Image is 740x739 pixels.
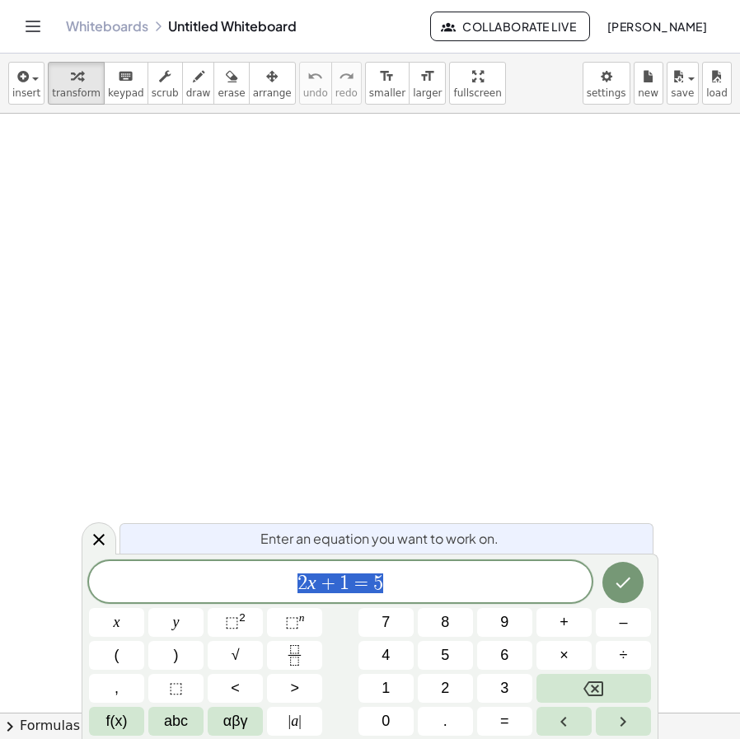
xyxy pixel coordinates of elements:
[340,573,349,593] span: 1
[231,677,240,699] span: <
[108,87,144,99] span: keypad
[379,67,395,87] i: format_size
[89,674,144,703] button: ,
[208,707,263,736] button: Greek alphabet
[267,608,322,637] button: Superscript
[299,611,305,624] sup: n
[20,13,46,40] button: Toggle navigation
[449,62,505,105] button: fullscreen
[638,87,658,99] span: new
[182,62,215,105] button: draw
[349,573,373,593] span: =
[288,710,302,732] span: a
[225,614,239,630] span: ⬚
[702,62,732,105] button: load
[12,87,40,99] span: insert
[602,562,644,603] button: Done
[560,644,569,667] span: ×
[298,713,302,729] span: |
[115,644,119,667] span: (
[667,62,699,105] button: save
[418,641,473,670] button: 5
[358,608,414,637] button: 7
[607,19,707,34] span: [PERSON_NAME]
[118,67,133,87] i: keyboard
[477,674,532,703] button: 3
[620,644,628,667] span: ÷
[413,87,442,99] span: larger
[173,611,180,634] span: y
[288,713,292,729] span: |
[365,62,410,105] button: format_sizesmaller
[477,641,532,670] button: 6
[223,710,248,732] span: αβγ
[208,608,263,637] button: Squared
[335,87,358,99] span: redo
[583,62,630,105] button: settings
[106,710,128,732] span: f(x)
[634,62,663,105] button: new
[307,67,323,87] i: undo
[174,644,179,667] span: )
[267,707,322,736] button: Absolute value
[232,644,240,667] span: √
[48,62,105,105] button: transform
[418,707,473,736] button: .
[418,674,473,703] button: 2
[596,608,651,637] button: Minus
[52,87,101,99] span: transform
[267,674,322,703] button: Greater than
[290,677,299,699] span: >
[418,608,473,637] button: 8
[596,641,651,670] button: Divide
[441,677,449,699] span: 2
[536,707,592,736] button: Left arrow
[303,87,328,99] span: undo
[89,641,144,670] button: (
[299,62,332,105] button: undoundo
[218,87,245,99] span: erase
[619,611,627,634] span: –
[382,677,390,699] span: 1
[706,87,728,99] span: load
[8,62,44,105] button: insert
[213,62,249,105] button: erase
[369,87,405,99] span: smaller
[596,707,651,736] button: Right arrow
[671,87,694,99] span: save
[358,707,414,736] button: 0
[477,707,532,736] button: Equals
[382,644,390,667] span: 4
[104,62,148,105] button: keyboardkeypad
[148,608,204,637] button: y
[260,529,499,549] span: Enter an equation you want to work on.
[208,641,263,670] button: Square root
[358,641,414,670] button: 4
[148,674,204,703] button: Placeholder
[477,608,532,637] button: 9
[66,18,148,35] a: Whiteboards
[500,611,508,634] span: 9
[285,614,299,630] span: ⬚
[443,710,447,732] span: .
[186,87,211,99] span: draw
[307,572,316,593] var: x
[500,644,508,667] span: 6
[536,674,651,703] button: Backspace
[148,707,204,736] button: Alphabet
[419,67,435,87] i: format_size
[249,62,296,105] button: arrange
[430,12,590,41] button: Collaborate Live
[500,677,508,699] span: 3
[148,62,183,105] button: scrub
[152,87,179,99] span: scrub
[593,12,720,41] button: [PERSON_NAME]
[339,67,354,87] i: redo
[453,87,501,99] span: fullscreen
[316,573,340,593] span: +
[267,641,322,670] button: Fraction
[114,611,120,634] span: x
[560,611,569,634] span: +
[536,608,592,637] button: Plus
[409,62,446,105] button: format_sizelarger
